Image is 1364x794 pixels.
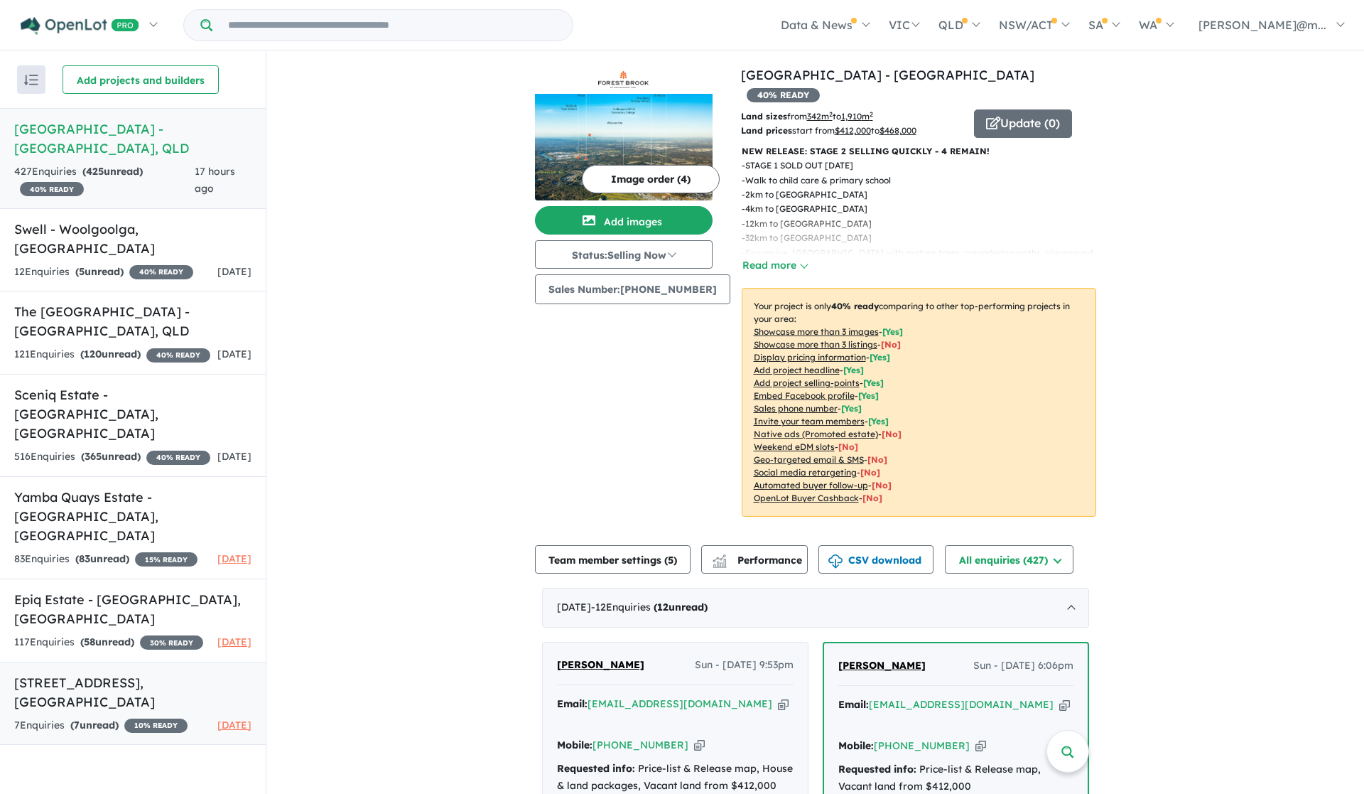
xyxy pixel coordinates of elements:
div: 121 Enquir ies [14,346,210,363]
strong: Mobile: [557,739,592,751]
u: Sales phone number [754,403,838,414]
img: sort.svg [24,75,38,85]
span: 83 [79,552,90,565]
u: Showcase more than 3 listings [754,339,877,350]
strong: ( unread) [81,450,141,463]
button: Team member settings (5) [535,545,691,574]
h5: Swell - Woolgoolga , [GEOGRAPHIC_DATA] [14,220,251,258]
span: to [871,125,916,136]
span: Sun - [DATE] 9:53pm [695,657,794,674]
span: [DATE] [217,552,251,565]
span: Sun - [DATE] 6:06pm [973,658,1073,675]
a: [GEOGRAPHIC_DATA] - [GEOGRAPHIC_DATA] [741,67,1034,83]
span: [DATE] [217,719,251,731]
span: [No] [867,454,887,465]
span: [ Yes ] [841,403,862,414]
a: [PHONE_NUMBER] [592,739,688,751]
div: [DATE] [542,588,1089,628]
p: - 32km to [GEOGRAPHIC_DATA] [742,231,1108,245]
div: 516 Enquir ies [14,449,210,466]
button: Copy [694,738,705,753]
span: [No] [882,429,902,439]
strong: ( unread) [75,552,129,565]
p: Your project is only comparing to other top-performing projects in your area: - - - - - - - - - -... [742,288,1096,517]
u: Geo-targeted email & SMS [754,454,864,465]
div: 427 Enquir ies [14,163,195,198]
u: Embed Facebook profile [754,390,855,401]
button: Update (0) [974,109,1072,138]
span: 40 % READY [20,182,84,196]
a: [PERSON_NAME] [838,658,926,675]
h5: [GEOGRAPHIC_DATA] - [GEOGRAPHIC_DATA] , QLD [14,119,251,158]
u: Weekend eDM slots [754,441,835,452]
b: Land sizes [741,111,787,122]
span: Performance [715,554,802,567]
button: All enquiries (427) [945,545,1073,574]
img: bar-chart.svg [713,559,727,568]
span: 5 [79,265,85,278]
span: - 12 Enquir ies [591,601,708,613]
strong: ( unread) [82,165,143,178]
strong: ( unread) [80,635,134,648]
img: ForestBrook Estate - Collingwood Park [535,94,713,200]
span: 30 % READY [140,635,203,650]
span: [ Yes ] [843,365,864,375]
strong: Requested info: [557,762,635,775]
h5: Epiq Estate - [GEOGRAPHIC_DATA] , [GEOGRAPHIC_DATA] [14,590,251,628]
p: - Expansive, [GEOGRAPHIC_DATA] with mature trees, meandering paths, playground and half court. [742,246,1108,275]
a: [PERSON_NAME] [557,657,644,674]
u: $ 468,000 [879,125,916,136]
h5: [STREET_ADDRESS] , [GEOGRAPHIC_DATA] [14,673,251,712]
div: 7 Enquir ies [14,717,188,734]
u: OpenLot Buyer Cashback [754,493,859,503]
u: Social media retargeting [754,467,857,478]
button: Copy [1059,697,1070,712]
button: Status:Selling Now [535,240,713,269]
strong: Email: [838,698,869,711]
span: [DATE] [217,348,251,360]
a: [EMAIL_ADDRESS][DOMAIN_NAME] [588,697,772,710]
button: Copy [975,739,986,753]
button: CSV download [818,545,933,574]
span: 12 [657,601,669,613]
u: Invite your team members [754,416,865,426]
u: Automated buyer follow-up [754,480,868,490]
a: ForestBrook Estate - Collingwood Park LogoForestBrook Estate - Collingwood Park [535,65,713,200]
u: Display pricing information [754,352,866,363]
button: Copy [778,697,789,712]
p: - 2km to [GEOGRAPHIC_DATA] [742,188,1108,202]
div: 117 Enquir ies [14,634,203,651]
span: 58 [84,635,95,648]
h5: The [GEOGRAPHIC_DATA] - [GEOGRAPHIC_DATA] , QLD [14,302,251,340]
b: 40 % ready [831,301,879,311]
strong: Mobile: [838,739,874,752]
sup: 2 [829,110,833,118]
h5: Sceniq Estate - [GEOGRAPHIC_DATA] , [GEOGRAPHIC_DATA] [14,385,251,443]
p: - 12km to [GEOGRAPHIC_DATA] [742,217,1108,231]
img: ForestBrook Estate - Collingwood Park Logo [541,71,707,88]
strong: ( unread) [654,601,708,613]
a: [PHONE_NUMBER] [874,739,970,752]
strong: Requested info: [838,763,916,776]
u: $ 412,000 [835,125,871,136]
h5: Yamba Quays Estate - [GEOGRAPHIC_DATA] , [GEOGRAPHIC_DATA] [14,488,251,545]
span: 40 % READY [747,88,820,102]
u: Add project selling-points [754,377,860,388]
span: [ Yes ] [882,326,903,337]
button: Performance [701,545,808,574]
strong: ( unread) [75,265,124,278]
span: 120 [84,348,102,360]
span: 40 % READY [129,265,193,279]
p: from [741,109,963,124]
button: Add images [535,206,713,235]
p: - STAGE 1 SOLD OUT [DATE] [742,159,1108,173]
span: 5 [668,554,673,567]
span: [ No ] [881,339,901,350]
span: [ Yes ] [858,390,879,401]
span: 425 [86,165,104,178]
u: 342 m [807,111,833,122]
span: [PERSON_NAME] [557,658,644,671]
strong: ( unread) [70,719,119,731]
span: [No] [862,493,882,503]
p: start from [741,124,963,138]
